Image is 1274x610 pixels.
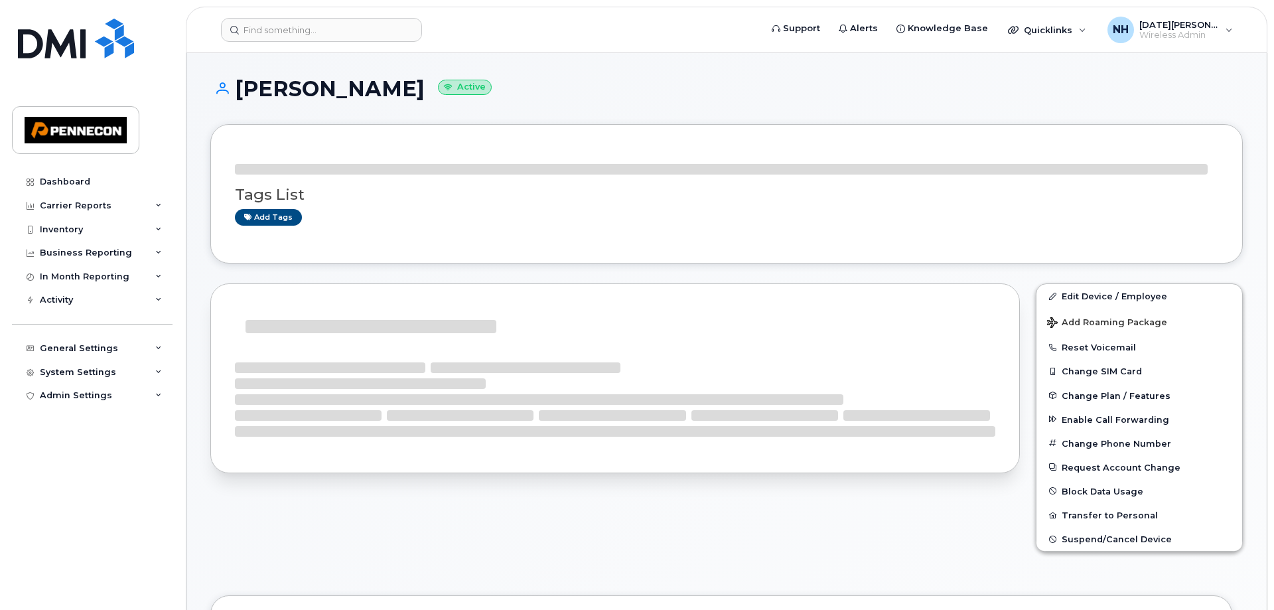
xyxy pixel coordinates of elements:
[235,187,1218,203] h3: Tags List
[1036,431,1242,455] button: Change Phone Number
[438,80,492,95] small: Active
[1036,527,1242,551] button: Suspend/Cancel Device
[210,77,1243,100] h1: [PERSON_NAME]
[1036,479,1242,503] button: Block Data Usage
[1047,317,1167,330] span: Add Roaming Package
[1036,384,1242,408] button: Change Plan / Features
[1036,308,1242,335] button: Add Roaming Package
[1036,503,1242,527] button: Transfer to Personal
[1036,455,1242,479] button: Request Account Change
[1036,408,1242,431] button: Enable Call Forwarding
[1036,284,1242,308] a: Edit Device / Employee
[1062,390,1170,400] span: Change Plan / Features
[1036,359,1242,383] button: Change SIM Card
[235,209,302,226] a: Add tags
[1062,534,1172,544] span: Suspend/Cancel Device
[1062,414,1169,424] span: Enable Call Forwarding
[1036,335,1242,359] button: Reset Voicemail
